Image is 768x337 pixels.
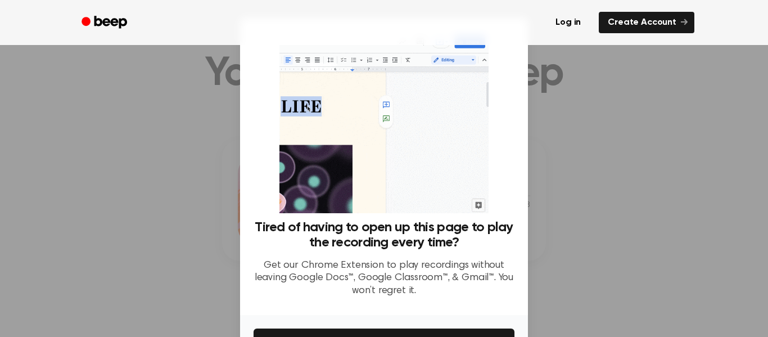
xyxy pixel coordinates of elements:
[74,12,137,34] a: Beep
[279,32,488,213] img: Beep extension in action
[544,10,592,35] a: Log in
[599,12,694,33] a: Create Account
[254,220,514,250] h3: Tired of having to open up this page to play the recording every time?
[254,259,514,298] p: Get our Chrome Extension to play recordings without leaving Google Docs™, Google Classroom™, & Gm...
